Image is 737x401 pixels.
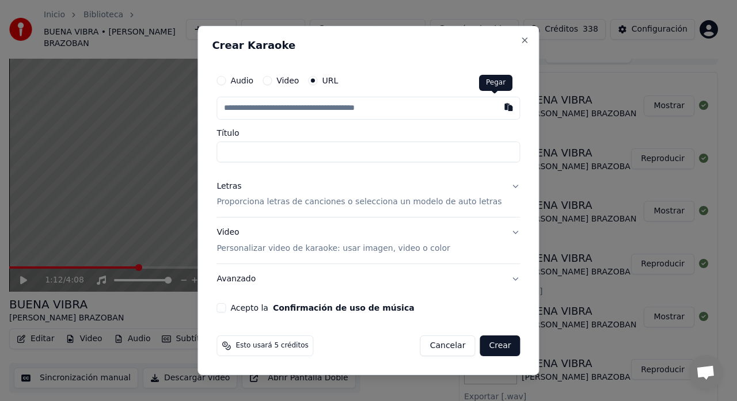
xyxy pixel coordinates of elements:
label: Acepto la [230,304,414,312]
div: Letras [216,181,241,192]
label: URL [322,77,338,85]
label: Audio [230,77,253,85]
label: Video [276,77,299,85]
label: Título [216,129,520,137]
h2: Crear Karaoke [212,40,525,51]
button: Crear [480,335,520,356]
button: Cancelar [420,335,476,356]
p: Personalizar video de karaoke: usar imagen, video o color [216,243,450,254]
button: Acepto la [273,304,415,312]
button: VideoPersonalizar video de karaoke: usar imagen, video o color [216,218,520,264]
button: Avanzado [216,264,520,294]
div: Video [216,227,450,255]
div: Pegar [479,75,512,91]
span: Esto usará 5 créditos [235,341,308,350]
button: LetrasProporciona letras de canciones o selecciona un modelo de auto letras [216,171,520,217]
p: Proporciona letras de canciones o selecciona un modelo de auto letras [216,197,502,208]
